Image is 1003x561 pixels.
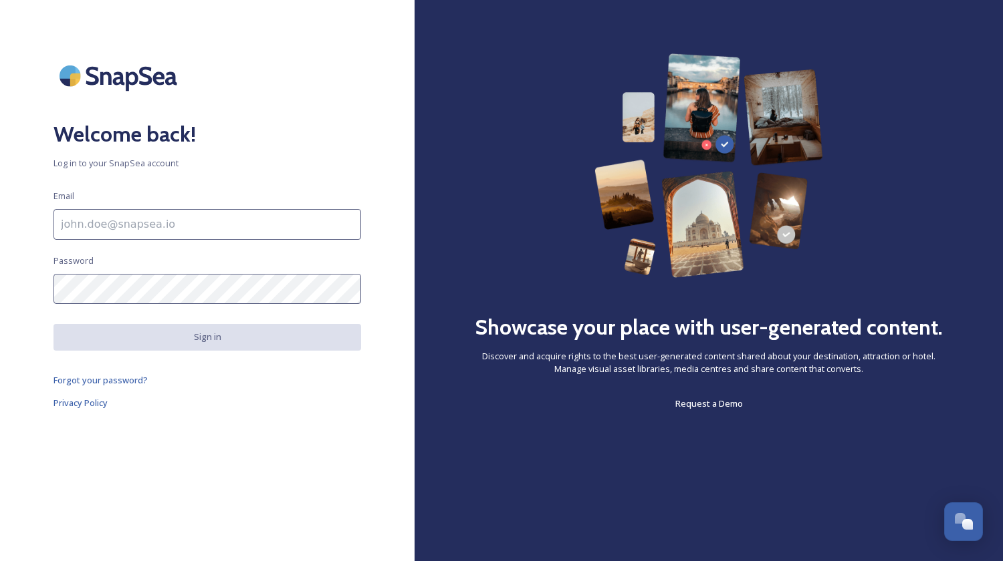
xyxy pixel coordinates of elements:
span: Log in to your SnapSea account [53,157,361,170]
span: Forgot your password? [53,374,148,386]
img: SnapSea Logo [53,53,187,98]
a: Request a Demo [675,395,743,411]
span: Email [53,190,74,202]
h2: Welcome back! [53,118,361,150]
input: john.doe@snapsea.io [53,209,361,240]
img: 63b42ca75bacad526042e722_Group%20154-p-800.png [594,53,824,278]
a: Forgot your password? [53,372,361,388]
span: Privacy Policy [53,397,108,409]
button: Sign in [53,324,361,350]
span: Password [53,254,94,267]
span: Request a Demo [675,397,743,409]
a: Privacy Policy [53,395,361,411]
button: Open Chat [944,502,983,541]
h2: Showcase your place with user-generated content. [475,311,943,343]
span: Discover and acquire rights to the best user-generated content shared about your destination, att... [468,350,950,375]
